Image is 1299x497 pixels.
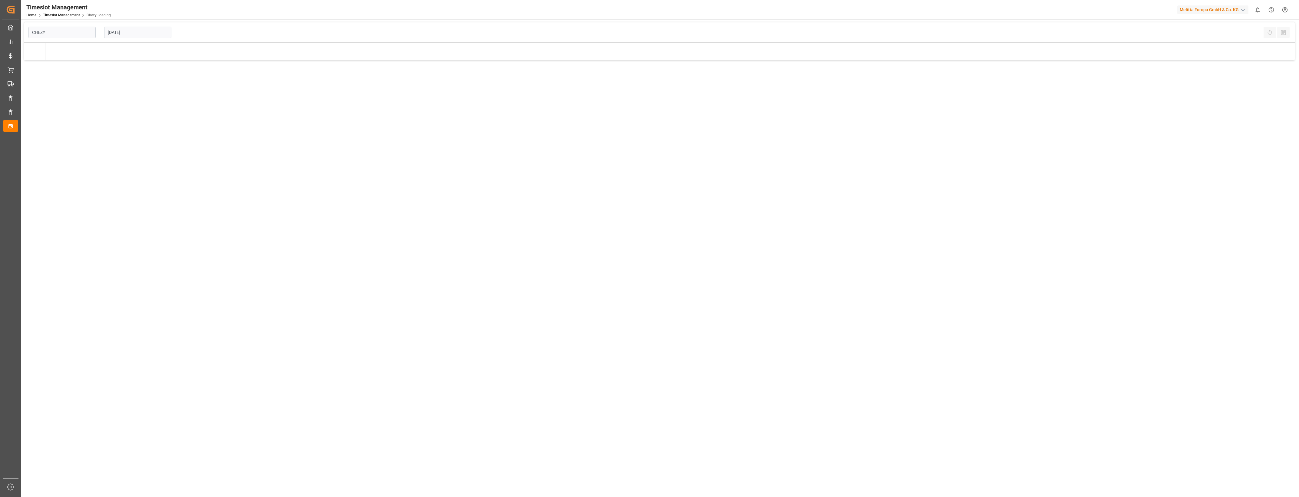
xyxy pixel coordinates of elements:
[28,27,96,38] input: Type to search/select
[1177,5,1248,14] div: Melitta Europa GmbH & Co. KG
[1264,3,1278,17] button: Help Center
[1177,4,1251,15] button: Melitta Europa GmbH & Co. KG
[26,13,36,17] a: Home
[43,13,80,17] a: Timeslot Management
[26,3,111,12] div: Timeslot Management
[1251,3,1264,17] button: show 0 new notifications
[104,27,171,38] input: DD-MM-YYYY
